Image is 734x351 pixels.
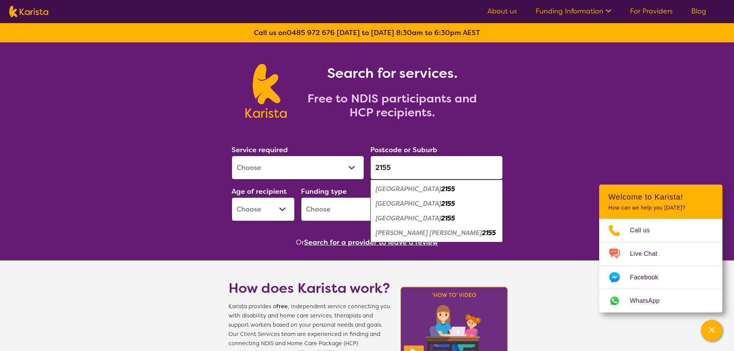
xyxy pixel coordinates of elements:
[276,303,288,310] b: free
[9,6,48,17] img: Karista logo
[482,229,496,237] em: 2155
[374,182,499,196] div: Beaumont Hills 2155
[254,28,480,37] b: Call us on [DATE] to [DATE] 8:30am to 6:30pm AEST
[441,185,455,193] em: 2155
[599,219,722,312] ul: Choose channel
[376,185,441,193] em: [GEOGRAPHIC_DATA]
[232,145,288,155] label: Service required
[376,200,441,208] em: [GEOGRAPHIC_DATA]
[228,279,390,297] h1: How does Karista work?
[304,237,438,248] button: Search for a provider to leave a review
[630,295,669,307] span: WhatsApp
[296,237,304,248] span: Or
[374,226,499,240] div: Rouse Hill 2155
[536,7,611,16] a: Funding Information
[441,200,455,208] em: 2155
[599,289,722,312] a: Web link opens in a new tab.
[701,320,722,341] button: Channel Menu
[630,7,673,16] a: For Providers
[374,196,499,211] div: Kellyville 2155
[370,156,503,180] input: Type
[630,272,667,283] span: Facebook
[441,214,455,222] em: 2155
[630,248,667,260] span: Live Chat
[245,64,287,118] img: Karista logo
[374,211,499,226] div: Kellyville Ridge 2155
[296,64,489,82] h1: Search for services.
[376,214,441,222] em: [GEOGRAPHIC_DATA]
[232,187,287,196] label: Age of recipient
[301,187,347,196] label: Funding type
[376,229,482,237] em: [PERSON_NAME] [PERSON_NAME]
[608,192,713,202] h2: Welcome to Karista!
[287,28,335,37] a: 0485 972 676
[296,92,489,119] h2: Free to NDIS participants and HCP recipients.
[487,7,517,16] a: About us
[630,225,659,236] span: Call us
[691,7,706,16] a: Blog
[599,185,722,312] div: Channel Menu
[370,145,437,155] label: Postcode or Suburb
[608,205,713,211] p: How can we help you [DATE]?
